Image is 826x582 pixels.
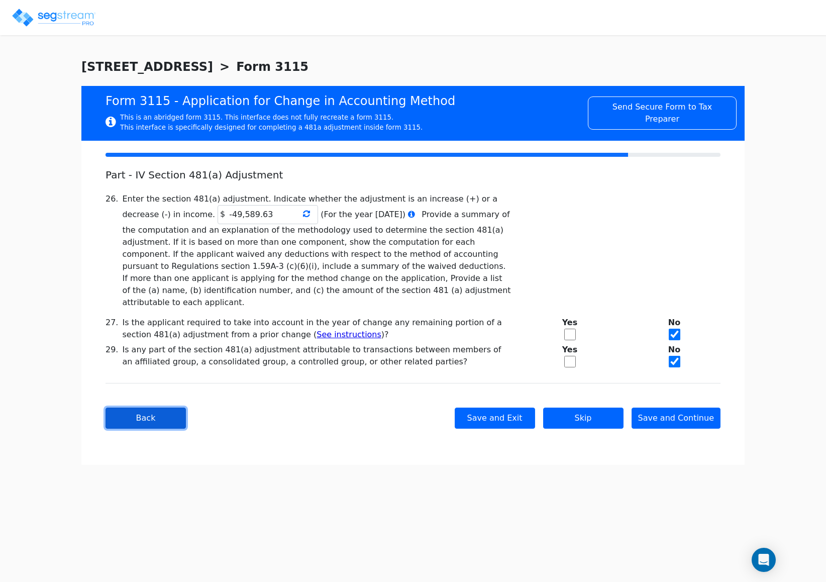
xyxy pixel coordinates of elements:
[588,96,737,130] button: Send Secure Form to Tax Preparer
[106,193,122,309] div: 26.
[215,210,405,219] div: (For the year [DATE])
[122,193,511,309] div: Enter the section 481(a) adjustment. Indicate whether the adjustment is an increase (+) or a decr...
[317,330,381,339] a: See instructions
[303,210,310,218] i: Refresh to Segstream calculated value
[106,408,186,429] button: Back
[11,8,96,28] img: logo_pro_r.png
[122,317,511,341] div: Is the applicant required to take into account in the year of change any remaining portion of a s...
[220,58,230,76] span: >
[106,169,511,181] h5: Part - IV Section 481(a) Adjustment
[106,94,576,109] h4: Form 3115 - Application for Change in Accounting Method
[455,408,535,429] button: Save and Exit
[632,408,721,429] button: Save and Continue
[106,344,122,371] div: 29.
[752,548,776,572] div: Open Intercom Messenger
[120,113,423,123] div: This is an abridged form 3115. This interface does not fully recreate a form 3115.
[81,58,213,76] span: [STREET_ADDRESS]
[236,58,308,76] span: Form 3115
[122,344,511,368] div: Is any part of the section 481(a) adjustment attributable to transactions between members of an a...
[106,317,122,344] div: 27.
[524,344,616,356] b: Yes
[220,208,225,220] span: $
[628,317,720,329] b: No
[524,317,616,329] b: Yes
[543,408,624,429] button: Skip
[120,123,423,133] div: This interface is specifically designed for completing a 481a adjustment inside form 3115.
[628,344,720,356] b: No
